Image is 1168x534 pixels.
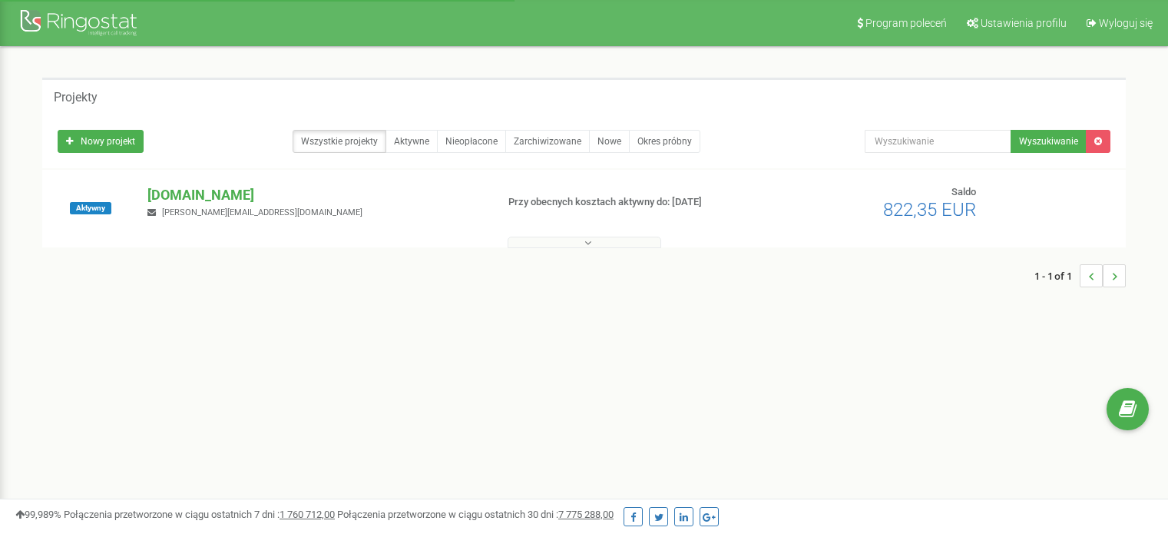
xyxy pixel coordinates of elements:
span: Aktywny [70,202,111,214]
span: [PERSON_NAME][EMAIL_ADDRESS][DOMAIN_NAME] [162,207,362,217]
button: Wyszukiwanie [1011,130,1087,153]
a: Zarchiwizowane [505,130,590,153]
u: 1 760 712,00 [280,509,335,520]
a: Nowe [589,130,630,153]
p: [DOMAIN_NAME] [147,185,483,205]
p: Przy obecnych kosztach aktywny do: [DATE] [508,195,754,210]
span: Ustawienia profilu [981,17,1067,29]
span: Wyloguj się [1099,17,1153,29]
a: Nowy projekt [58,130,144,153]
span: Połączenia przetworzone w ciągu ostatnich 30 dni : [337,509,614,520]
input: Wyszukiwanie [865,130,1011,153]
span: Połączenia przetworzone w ciągu ostatnich 7 dni : [64,509,335,520]
span: Saldo [951,186,976,197]
a: Nieopłacone [437,130,506,153]
h5: Projekty [54,91,98,104]
nav: ... [1034,249,1126,303]
a: Wszystkie projekty [293,130,386,153]
span: Program poleceń [865,17,947,29]
a: Okres próbny [629,130,700,153]
span: 1 - 1 of 1 [1034,264,1080,287]
span: 99,989% [15,509,61,520]
span: 822,35 EUR [883,199,976,221]
a: Aktywne [385,130,438,153]
u: 7 775 288,00 [558,509,614,520]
